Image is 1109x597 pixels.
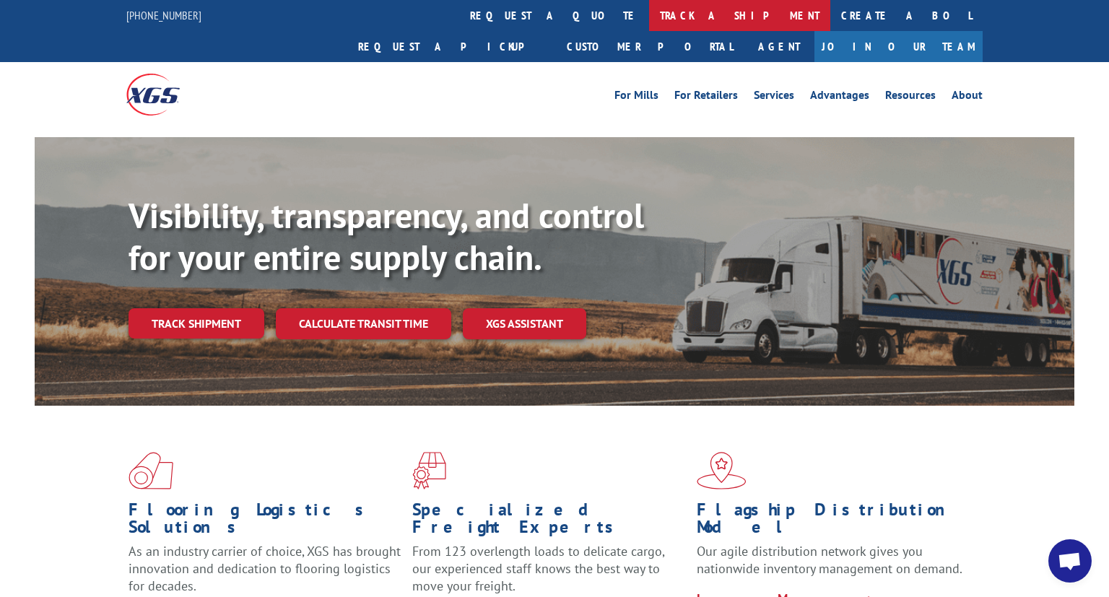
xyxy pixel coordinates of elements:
[1048,539,1092,583] div: Open chat
[412,452,446,489] img: xgs-icon-focused-on-flooring-red
[556,31,744,62] a: Customer Portal
[697,501,970,543] h1: Flagship Distribution Model
[744,31,814,62] a: Agent
[885,90,936,105] a: Resources
[126,8,201,22] a: [PHONE_NUMBER]
[129,501,401,543] h1: Flooring Logistics Solutions
[347,31,556,62] a: Request a pickup
[754,90,794,105] a: Services
[129,193,644,279] b: Visibility, transparency, and control for your entire supply chain.
[674,90,738,105] a: For Retailers
[412,501,685,543] h1: Specialized Freight Experts
[697,543,962,577] span: Our agile distribution network gives you nationwide inventory management on demand.
[810,90,869,105] a: Advantages
[276,308,451,339] a: Calculate transit time
[129,543,401,594] span: As an industry carrier of choice, XGS has brought innovation and dedication to flooring logistics...
[463,308,586,339] a: XGS ASSISTANT
[697,452,747,489] img: xgs-icon-flagship-distribution-model-red
[129,452,173,489] img: xgs-icon-total-supply-chain-intelligence-red
[952,90,983,105] a: About
[814,31,983,62] a: Join Our Team
[614,90,658,105] a: For Mills
[129,308,264,339] a: Track shipment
